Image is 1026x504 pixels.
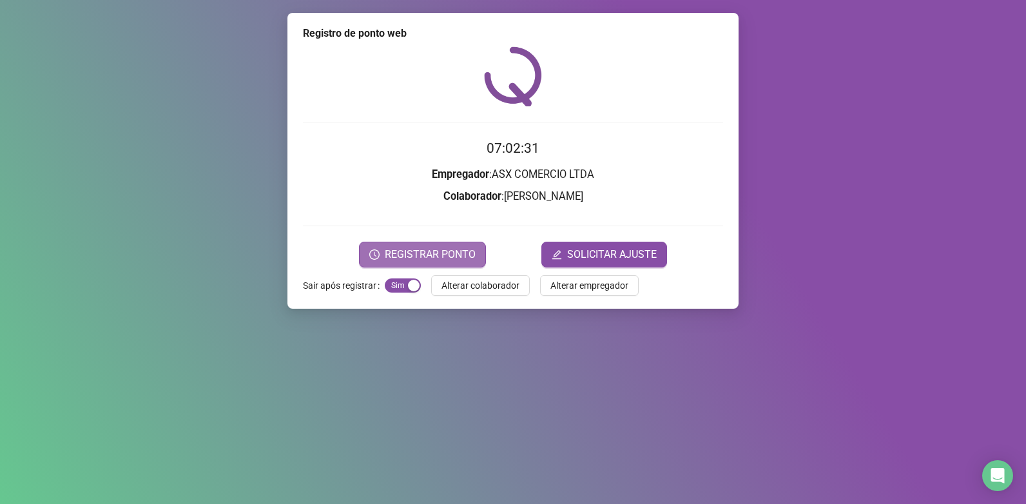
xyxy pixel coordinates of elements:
span: clock-circle [369,249,380,260]
label: Sair após registrar [303,275,385,296]
span: REGISTRAR PONTO [385,247,476,262]
button: editSOLICITAR AJUSTE [541,242,667,267]
span: Alterar empregador [550,278,628,293]
button: Alterar colaborador [431,275,530,296]
button: Alterar empregador [540,275,639,296]
span: SOLICITAR AJUSTE [567,247,657,262]
div: Registro de ponto web [303,26,723,41]
strong: Empregador [432,168,489,180]
span: edit [552,249,562,260]
span: Alterar colaborador [441,278,519,293]
img: QRPoint [484,46,542,106]
h3: : ASX COMERCIO LTDA [303,166,723,183]
time: 07:02:31 [487,141,539,156]
div: Open Intercom Messenger [982,460,1013,491]
strong: Colaborador [443,190,501,202]
button: REGISTRAR PONTO [359,242,486,267]
h3: : [PERSON_NAME] [303,188,723,205]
